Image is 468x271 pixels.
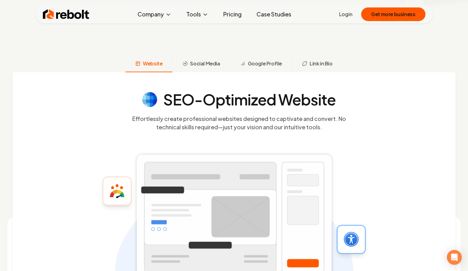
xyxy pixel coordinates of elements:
div: Open Intercom Messenger [447,250,462,265]
span: Link in Bio [310,60,333,67]
img: Rebolt Logo [43,8,89,20]
button: Google Profile [230,56,292,72]
h4: SEO-Optimized Website [163,92,336,107]
button: Company [133,8,176,20]
button: Link in Bio [292,56,343,72]
button: Tools [181,8,213,20]
span: Social Media [190,60,220,67]
a: Pricing [218,8,247,20]
button: Social Media [172,56,230,72]
a: Login [339,11,352,18]
span: Website [143,60,162,67]
button: Get more business [361,7,425,21]
a: Case Studies [252,8,296,20]
button: Website [125,56,172,72]
span: Google Profile [248,60,282,67]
